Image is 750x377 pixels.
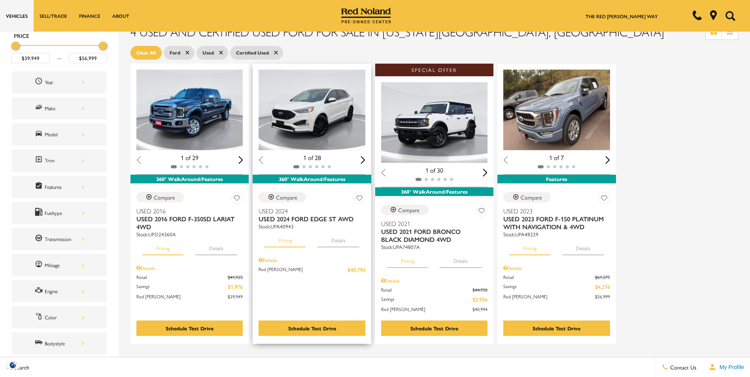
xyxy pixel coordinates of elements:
img: 2016 Ford F-350SD Lariat 1 [136,70,244,150]
div: Stock : UPD24360A [136,231,243,238]
span: Red [PERSON_NAME] [259,266,347,274]
div: Compare [276,194,297,201]
span: Used 2021 Ford Bronco Black Diamond 4WD [381,228,482,243]
div: 1 / 2 [503,70,611,150]
div: Model [45,130,84,139]
div: BodystyleBodystyle [12,332,107,354]
a: Used 2016Used 2016 Ford F-350SD Lariat 4WD [136,207,243,231]
span: Savings [136,283,228,291]
button: pricing tab [142,238,183,255]
div: TransmissionTransmission [12,228,107,250]
span: $56,999 [595,293,610,300]
a: Used 2021Used 2021 Ford Bronco Black Diamond 4WD [381,220,487,243]
a: Red Noland Pre-Owned [341,11,391,19]
span: Certified Used [236,48,269,58]
del: $41,925 [228,273,243,281]
div: 1 / 2 [259,70,366,150]
button: details tab [440,251,482,268]
img: 2021 Ford Bronco Black Diamond 1 [381,82,489,163]
div: Pricing Details - Used 2023 Ford F-150 Platinum With Navigation & 4WD [503,264,610,271]
div: Next slide [361,156,365,164]
button: details tab [562,238,604,255]
div: MakeMake [12,97,107,119]
div: 1 / 2 [136,70,244,150]
span: Used 2023 [503,207,604,215]
a: Savings $4,276 [503,283,610,291]
div: Next slide [483,169,488,176]
span: Used 2024 [259,207,359,215]
div: 360° WalkAround/Features [253,175,371,183]
button: pricing tab [509,238,550,255]
div: Maximum Price [99,42,107,50]
div: Year [45,78,84,87]
div: Stock : UPA48229 [503,231,610,238]
img: 2024 Ford Edge ST 1 [259,70,366,150]
div: FueltypeFueltype [12,202,107,224]
a: Used 2023Used 2023 Ford F-150 Platinum With Navigation & 4WD [503,207,610,231]
span: Red [PERSON_NAME] [136,293,228,300]
div: Make [45,104,84,113]
div: Stock : UPA40943 [259,223,365,230]
section: Click to Open Cookie Consent Modal [4,361,22,369]
h5: Price [14,32,105,39]
span: Contact Us [668,363,696,371]
div: Mileage [45,261,84,270]
a: Red [PERSON_NAME] $39,949 [136,293,243,300]
span: My Profile [716,364,744,370]
div: Minimum Price [11,42,19,50]
span: Fueltype [35,208,45,218]
span: Trim [35,155,45,166]
div: 360° WalkAround/Features [375,187,493,196]
span: Bodystyle [35,338,45,349]
div: ModelModel [12,123,107,145]
span: Savings [381,295,472,303]
div: Bodystyle [45,339,84,348]
div: 360° WalkAround/Features [130,175,249,183]
div: Color [45,313,84,322]
div: Schedule Test Drive [166,324,213,332]
span: Used 2023 Ford F-150 Platinum With Navigation & 4WD [503,215,604,231]
div: Compare [154,194,175,201]
span: Year [35,77,45,87]
span: Retail [381,286,472,293]
div: Schedule Test Drive - Used 2021 Ford Bronco Black Diamond 4WD [381,320,487,336]
span: Retail [503,273,595,281]
div: Special Offer [375,64,493,76]
div: Stock : UPA74807A [381,243,487,251]
div: FeaturesFeatures [12,176,107,198]
button: pricing tab [264,230,306,247]
span: $39,949 [228,293,243,300]
div: Pricing Details - Used 2016 Ford F-350SD Lariat 4WD [136,264,243,271]
span: Features [35,182,45,192]
span: Mileage [35,260,45,270]
button: Open the search field [722,0,738,31]
a: The Red [PERSON_NAME] Way [586,13,658,20]
span: Used [202,48,214,58]
img: 2023 Ford F-150 Platinum 1 [503,70,611,150]
button: Compare Vehicle [259,192,306,202]
span: $4,276 [595,283,610,291]
a: Used 2024Used 2024 Ford Edge ST AWD [259,207,365,223]
button: details tab [317,230,359,247]
span: Used 2016 [136,207,237,215]
span: Transmission [35,234,45,244]
div: Schedule Test Drive - Used 2016 Ford F-350SD Lariat 4WD [136,320,243,336]
span: Clear All [136,48,156,58]
div: Pricing Details - Used 2021 Ford Bronco Black Diamond 4WD [381,277,487,284]
a: Savings $1,976 [136,283,243,291]
button: Save Vehicle [476,205,487,219]
input: Maximum [69,53,107,63]
div: EngineEngine [12,280,107,302]
div: 1 of 28 [259,153,365,162]
del: $61,275 [595,273,610,281]
button: details tab [195,238,237,255]
div: 1 of 7 [503,153,610,162]
span: Used 2021 [381,220,482,228]
button: Compare Vehicle [503,192,551,202]
div: Next slide [605,156,610,164]
div: 1 of 29 [136,153,243,162]
a: Retail $44,950 [381,286,487,293]
button: Open user profile menu [703,357,750,377]
a: Savings $3,956 [381,295,487,303]
button: Save Vehicle [231,192,243,207]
